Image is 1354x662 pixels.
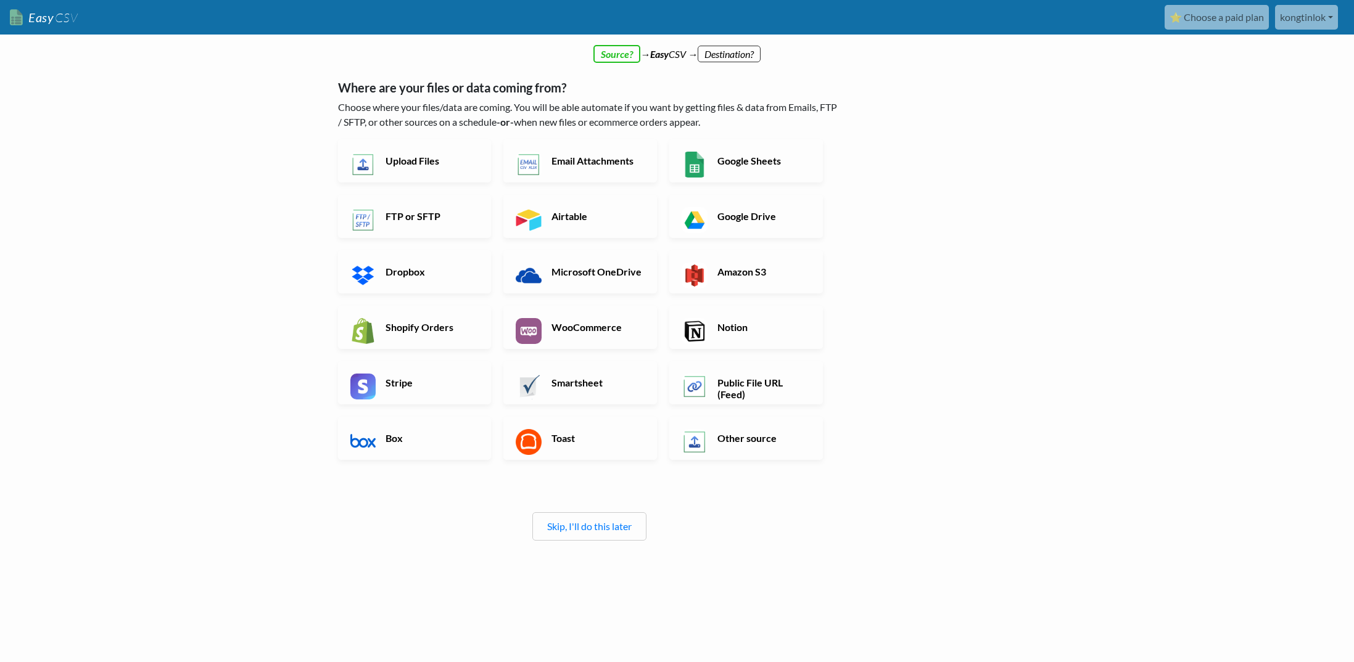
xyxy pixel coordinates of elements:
a: Airtable [503,195,657,238]
a: Stripe [338,361,492,404]
a: Amazon S3 [669,250,823,293]
span: CSV [54,10,78,25]
img: Smartsheet App & API [516,374,542,399]
h6: Other source [714,432,811,444]
img: Public File URL App & API [682,374,708,399]
h6: WooCommerce [548,321,645,333]
h6: Box [382,432,479,444]
a: Skip, I'll do this later [547,520,632,532]
a: Microsoft OneDrive [503,250,657,293]
img: Notion App & API [682,318,708,344]
h6: Email Attachments [548,155,645,166]
h5: Where are your files or data coming from? [338,80,841,95]
a: Box [338,417,492,460]
a: Email Attachments [503,139,657,182]
img: Email New CSV or XLSX File App & API [516,152,542,178]
h6: Google Sheets [714,155,811,166]
a: EasyCSV [10,5,78,30]
img: Airtable App & API [516,207,542,233]
h6: Amazon S3 [714,266,811,277]
h6: Notion [714,321,811,333]
h6: Google Drive [714,210,811,222]
a: Google Sheets [669,139,823,182]
h6: Dropbox [382,266,479,277]
img: FTP or SFTP App & API [350,207,376,233]
h6: Microsoft OneDrive [548,266,645,277]
a: Upload Files [338,139,492,182]
a: WooCommerce [503,306,657,349]
img: Box App & API [350,429,376,455]
a: Smartsheet [503,361,657,404]
h6: Upload Files [382,155,479,166]
img: Google Sheets App & API [682,152,708,178]
img: Stripe App & API [350,374,376,399]
img: Amazon S3 App & API [682,263,708,288]
img: Microsoft OneDrive App & API [516,263,542,288]
a: FTP or SFTP [338,195,492,238]
h6: Public File URL (Feed) [714,377,811,400]
a: Toast [503,417,657,460]
h6: Stripe [382,377,479,388]
h6: Shopify Orders [382,321,479,333]
a: ⭐ Choose a paid plan [1165,5,1269,30]
a: kongtinlok [1275,5,1338,30]
div: → CSV → [326,35,1029,62]
h6: FTP or SFTP [382,210,479,222]
h6: Toast [548,432,645,444]
img: Other Source App & API [682,429,708,455]
a: Public File URL (Feed) [669,361,823,404]
a: Other source [669,417,823,460]
h6: Airtable [548,210,645,222]
b: -or- [497,116,514,128]
img: Upload Files App & API [350,152,376,178]
a: Shopify Orders [338,306,492,349]
a: Notion [669,306,823,349]
img: Google Drive App & API [682,207,708,233]
p: Choose where your files/data are coming. You will be able automate if you want by getting files &... [338,100,841,129]
img: Shopify App & API [350,318,376,344]
a: Dropbox [338,250,492,293]
img: Dropbox App & API [350,263,376,288]
img: Toast App & API [516,429,542,455]
img: WooCommerce App & API [516,318,542,344]
a: Google Drive [669,195,823,238]
h6: Smartsheet [548,377,645,388]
